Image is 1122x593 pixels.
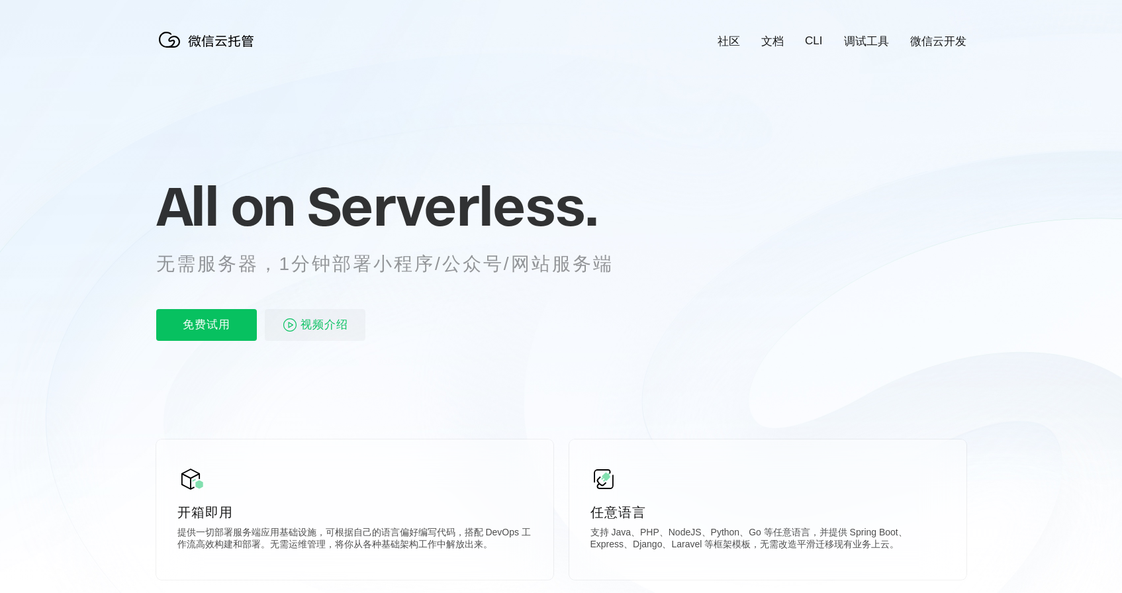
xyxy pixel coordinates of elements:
[282,317,298,333] img: video_play.svg
[805,34,822,48] a: CLI
[156,44,262,55] a: 微信云托管
[301,309,348,341] span: 视频介绍
[156,309,257,341] p: 免费试用
[156,26,262,53] img: 微信云托管
[177,527,532,553] p: 提供一切部署服务端应用基础设施，可根据自己的语言偏好编写代码，搭配 DevOps 工作流高效构建和部署。无需运维管理，将你从各种基础架构工作中解放出来。
[590,503,945,522] p: 任意语言
[156,173,295,239] span: All on
[718,34,740,49] a: 社区
[177,503,532,522] p: 开箱即用
[844,34,889,49] a: 调试工具
[910,34,966,49] a: 微信云开发
[156,251,638,277] p: 无需服务器，1分钟部署小程序/公众号/网站服务端
[761,34,784,49] a: 文档
[307,173,598,239] span: Serverless.
[590,527,945,553] p: 支持 Java、PHP、NodeJS、Python、Go 等任意语言，并提供 Spring Boot、Express、Django、Laravel 等框架模板，无需改造平滑迁移现有业务上云。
